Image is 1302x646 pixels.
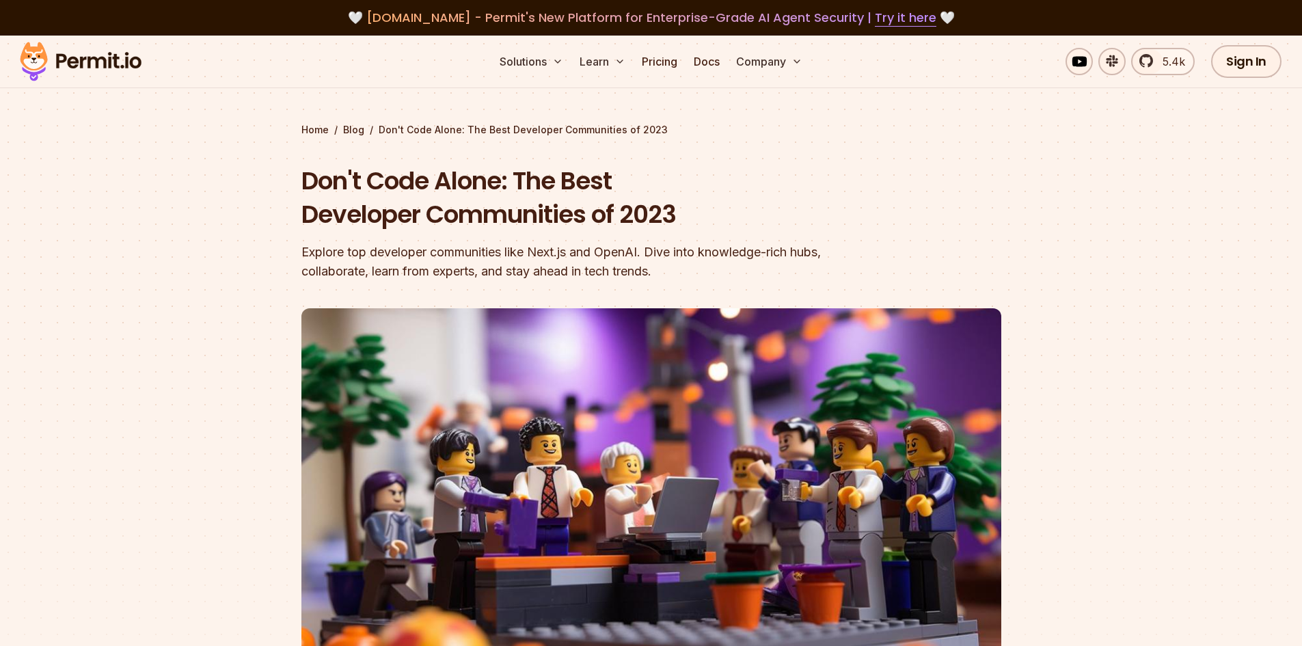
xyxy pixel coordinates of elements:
[301,123,329,137] a: Home
[494,48,569,75] button: Solutions
[574,48,631,75] button: Learn
[14,38,148,85] img: Permit logo
[731,48,808,75] button: Company
[301,164,826,232] h1: Don't Code Alone: The Best Developer Communities of 2023
[875,9,936,27] a: Try it here
[301,243,826,281] div: Explore top developer communities like Next.js and OpenAI. Dive into knowledge-rich hubs, collabo...
[688,48,725,75] a: Docs
[1211,45,1281,78] a: Sign In
[1154,53,1185,70] span: 5.4k
[33,8,1269,27] div: 🤍 🤍
[366,9,936,26] span: [DOMAIN_NAME] - Permit's New Platform for Enterprise-Grade AI Agent Security |
[343,123,364,137] a: Blog
[1131,48,1195,75] a: 5.4k
[301,123,1001,137] div: / /
[636,48,683,75] a: Pricing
